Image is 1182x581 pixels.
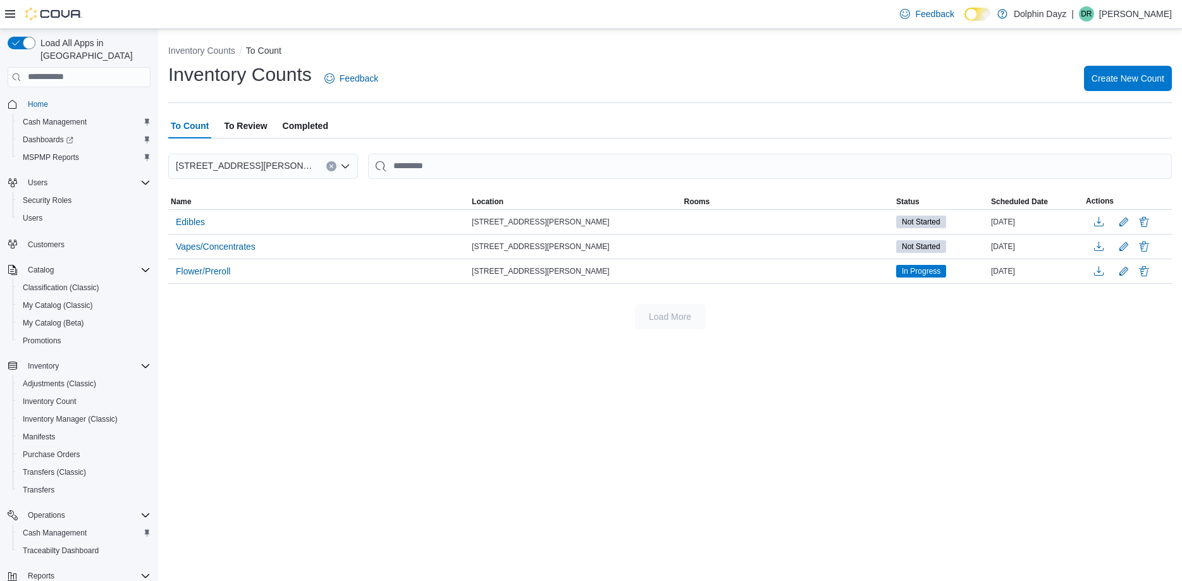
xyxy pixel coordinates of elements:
[28,510,65,520] span: Operations
[28,99,48,109] span: Home
[171,197,192,207] span: Name
[23,175,151,190] span: Users
[23,135,73,145] span: Dashboards
[1116,262,1131,281] button: Edit count details
[368,154,1172,179] input: This is a search bar. After typing your query, hit enter to filter the results lower in the page.
[3,174,156,192] button: Users
[18,298,98,313] a: My Catalog (Classic)
[168,44,1172,59] nav: An example of EuiBreadcrumbs
[13,149,156,166] button: MSPMP Reports
[988,239,1083,254] div: [DATE]
[18,525,151,541] span: Cash Management
[28,178,47,188] span: Users
[319,66,383,91] a: Feedback
[18,465,151,480] span: Transfers (Classic)
[1014,6,1066,21] p: Dolphin Dayz
[13,393,156,410] button: Inventory Count
[18,315,151,331] span: My Catalog (Beta)
[472,217,609,227] span: [STREET_ADDRESS][PERSON_NAME]
[23,508,151,523] span: Operations
[23,432,55,442] span: Manifests
[13,463,156,481] button: Transfers (Classic)
[895,1,959,27] a: Feedback
[18,280,104,295] a: Classification (Classic)
[18,193,151,208] span: Security Roles
[13,481,156,499] button: Transfers
[23,175,52,190] button: Users
[168,62,312,87] h1: Inventory Counts
[283,113,328,138] span: Completed
[684,197,710,207] span: Rooms
[18,376,101,391] a: Adjustments (Classic)
[18,447,85,462] a: Purchase Orders
[988,214,1083,229] div: [DATE]
[224,113,267,138] span: To Review
[13,297,156,314] button: My Catalog (Classic)
[23,283,99,293] span: Classification (Classic)
[18,211,151,226] span: Users
[18,412,151,427] span: Inventory Manager (Classic)
[896,265,946,278] span: In Progress
[13,209,156,227] button: Users
[18,447,151,462] span: Purchase Orders
[3,506,156,524] button: Operations
[168,194,469,209] button: Name
[18,315,89,331] a: My Catalog (Beta)
[902,266,940,277] span: In Progress
[23,300,93,310] span: My Catalog (Classic)
[1092,72,1164,85] span: Create New Count
[13,314,156,332] button: My Catalog (Beta)
[18,429,60,444] a: Manifests
[23,508,70,523] button: Operations
[1099,6,1172,21] p: [PERSON_NAME]
[171,262,235,281] button: Flower/Preroll
[13,542,156,560] button: Traceabilty Dashboard
[23,467,86,477] span: Transfers (Classic)
[988,264,1083,279] div: [DATE]
[1086,196,1114,206] span: Actions
[964,8,991,21] input: Dark Mode
[18,333,66,348] a: Promotions
[340,161,350,171] button: Open list of options
[1136,239,1152,254] button: Delete
[23,262,151,278] span: Catalog
[13,410,156,428] button: Inventory Manager (Classic)
[1071,6,1074,21] p: |
[23,485,54,495] span: Transfers
[23,336,61,346] span: Promotions
[18,412,123,427] a: Inventory Manager (Classic)
[18,394,151,409] span: Inventory Count
[13,446,156,463] button: Purchase Orders
[18,150,84,165] a: MSPMP Reports
[1116,212,1131,231] button: Edit count details
[23,97,53,112] a: Home
[18,543,151,558] span: Traceabilty Dashboard
[176,216,205,228] span: Edibles
[896,216,946,228] span: Not Started
[176,265,230,278] span: Flower/Preroll
[3,261,156,279] button: Catalog
[649,310,691,323] span: Load More
[13,192,156,209] button: Security Roles
[18,298,151,313] span: My Catalog (Classic)
[894,194,988,209] button: Status
[13,113,156,131] button: Cash Management
[23,546,99,556] span: Traceabilty Dashboard
[246,46,281,56] button: To Count
[18,333,151,348] span: Promotions
[3,235,156,253] button: Customers
[18,543,104,558] a: Traceabilty Dashboard
[28,240,65,250] span: Customers
[1136,264,1152,279] button: Delete
[472,197,503,207] span: Location
[635,304,706,329] button: Load More
[902,241,940,252] span: Not Started
[176,158,314,173] span: [STREET_ADDRESS][PERSON_NAME]
[23,450,80,460] span: Purchase Orders
[23,236,151,252] span: Customers
[23,213,42,223] span: Users
[23,396,77,407] span: Inventory Count
[682,194,894,209] button: Rooms
[472,242,609,252] span: [STREET_ADDRESS][PERSON_NAME]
